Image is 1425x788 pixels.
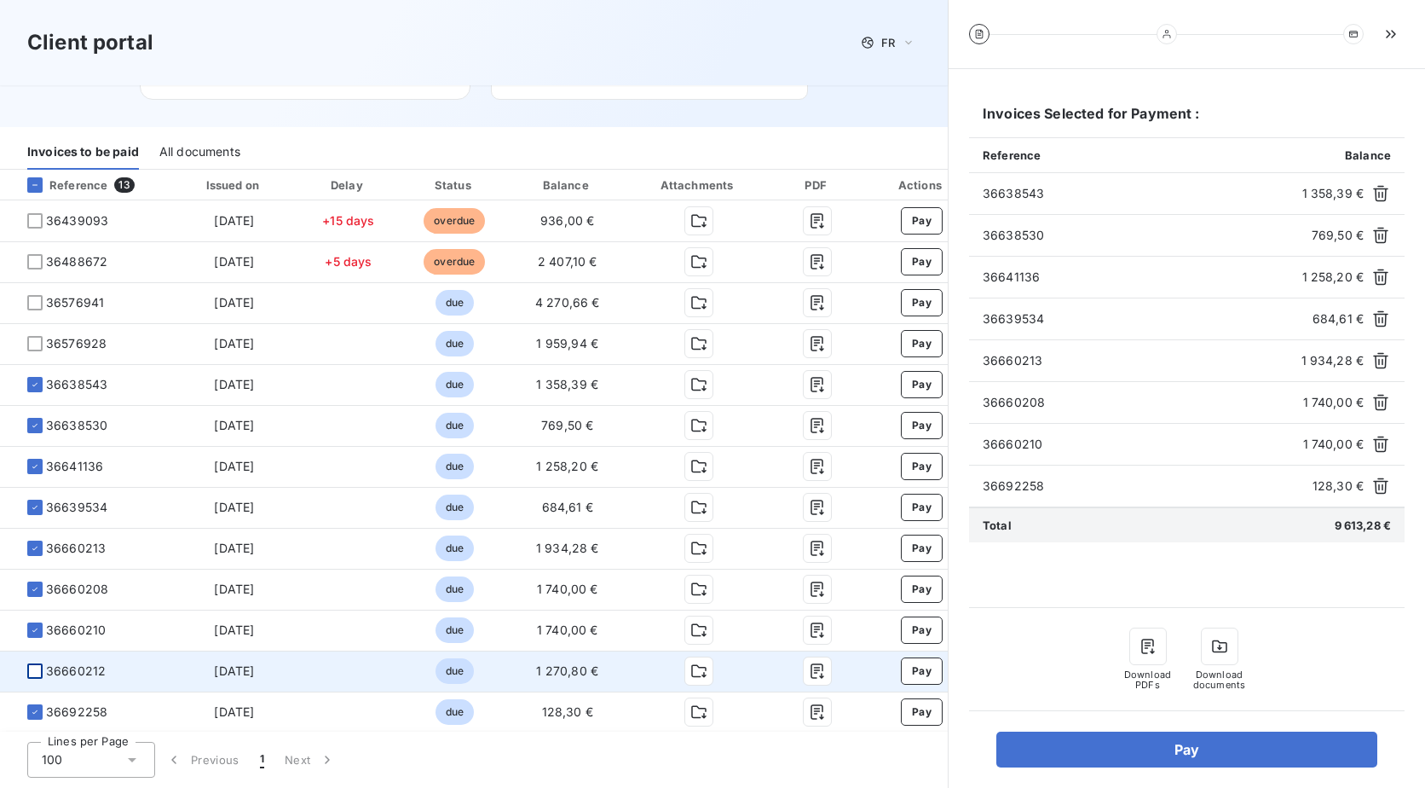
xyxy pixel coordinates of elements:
span: 1 258,20 € [536,459,598,473]
span: 36576941 [46,294,104,311]
button: Pay [901,453,943,480]
span: 2 407,10 € [538,254,597,269]
button: Pay [901,698,943,726]
span: [DATE] [214,418,254,432]
span: +15 days [322,213,374,228]
span: Reference [983,148,1041,162]
span: due [436,290,474,316]
span: 1 934,28 € [1301,352,1364,369]
span: 100 [42,751,62,768]
span: 36638543 [46,376,107,393]
span: due [436,413,474,438]
div: PDF [774,177,860,194]
span: 4 270,66 € [535,295,600,310]
span: Download documents [1186,669,1254,690]
span: 9 613,28 € [1335,519,1392,532]
div: Reference [14,177,107,193]
span: Total [983,519,1012,532]
span: 684,61 € [1312,310,1364,327]
button: Pay [901,494,943,521]
span: 684,61 € [542,500,593,514]
span: 13 [114,177,134,193]
div: Issued on [176,177,293,194]
span: 1 740,00 € [537,623,598,637]
span: due [436,658,474,684]
span: 1 740,00 € [1303,436,1364,453]
div: Delay [300,177,397,194]
button: Previous [155,742,250,778]
span: 36439093 [46,212,108,229]
button: Pay [901,535,943,562]
div: Actions [868,177,976,194]
span: 36660208 [46,581,108,598]
div: All documents [159,134,240,170]
span: 36692258 [983,478,1306,495]
span: [DATE] [214,459,254,473]
span: 36692258 [46,704,107,721]
span: +5 days [325,254,372,269]
span: [DATE] [214,541,254,555]
span: [DATE] [214,377,254,391]
span: 769,50 € [1312,227,1364,244]
button: Pay [901,248,943,275]
span: [DATE] [214,500,254,514]
span: due [436,617,474,643]
span: [DATE] [214,336,254,351]
span: 36641136 [983,269,1295,286]
span: due [436,536,474,561]
span: 1 258,20 € [1302,269,1364,286]
span: 128,30 € [542,704,593,719]
span: 36660210 [983,436,1296,453]
span: 1 740,00 € [537,582,598,596]
span: [DATE] [214,254,254,269]
h6: Invoices Selected for Payment : [969,103,1405,137]
span: 36660213 [46,540,106,557]
h3: Client portal [27,27,153,58]
span: 1 [260,751,264,768]
div: Status [404,177,505,194]
span: 1 358,39 € [1302,185,1364,202]
span: overdue [424,249,485,275]
span: due [436,372,474,397]
span: 1 358,39 € [536,377,598,391]
span: [DATE] [214,704,254,719]
span: [DATE] [214,213,254,228]
button: Pay [901,617,943,644]
span: 36660210 [46,622,106,639]
button: Next [274,742,346,778]
span: overdue [424,208,485,234]
span: 36638543 [983,185,1295,202]
span: 128,30 € [1312,478,1364,495]
span: 36638530 [983,227,1305,244]
span: FR [881,36,895,49]
button: Pay [901,658,943,685]
span: 936,00 € [540,213,594,228]
span: 769,50 € [541,418,593,432]
span: 36488672 [46,253,107,270]
button: Pay [901,576,943,603]
button: Pay [901,412,943,439]
span: 36660213 [983,352,1295,369]
div: Attachments [630,177,768,194]
span: Balance [1345,148,1391,162]
div: Invoices to be paid [27,134,139,170]
span: [DATE] [214,663,254,678]
span: due [436,495,474,520]
span: 36641136 [46,458,103,475]
button: Pay [901,330,943,357]
span: 36639534 [983,310,1306,327]
span: 1 270,80 € [536,663,598,678]
span: [DATE] [214,295,254,310]
button: Pay [996,732,1377,768]
button: 1 [250,742,274,778]
span: 1 959,94 € [536,336,598,351]
span: [DATE] [214,582,254,596]
span: 1 740,00 € [1303,394,1364,411]
div: Balance [512,177,623,194]
button: Pay [901,371,943,398]
span: 36639534 [46,499,107,516]
span: 36660212 [46,663,106,680]
span: 36576928 [46,335,107,352]
span: 36638530 [46,417,107,434]
span: due [436,331,474,356]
